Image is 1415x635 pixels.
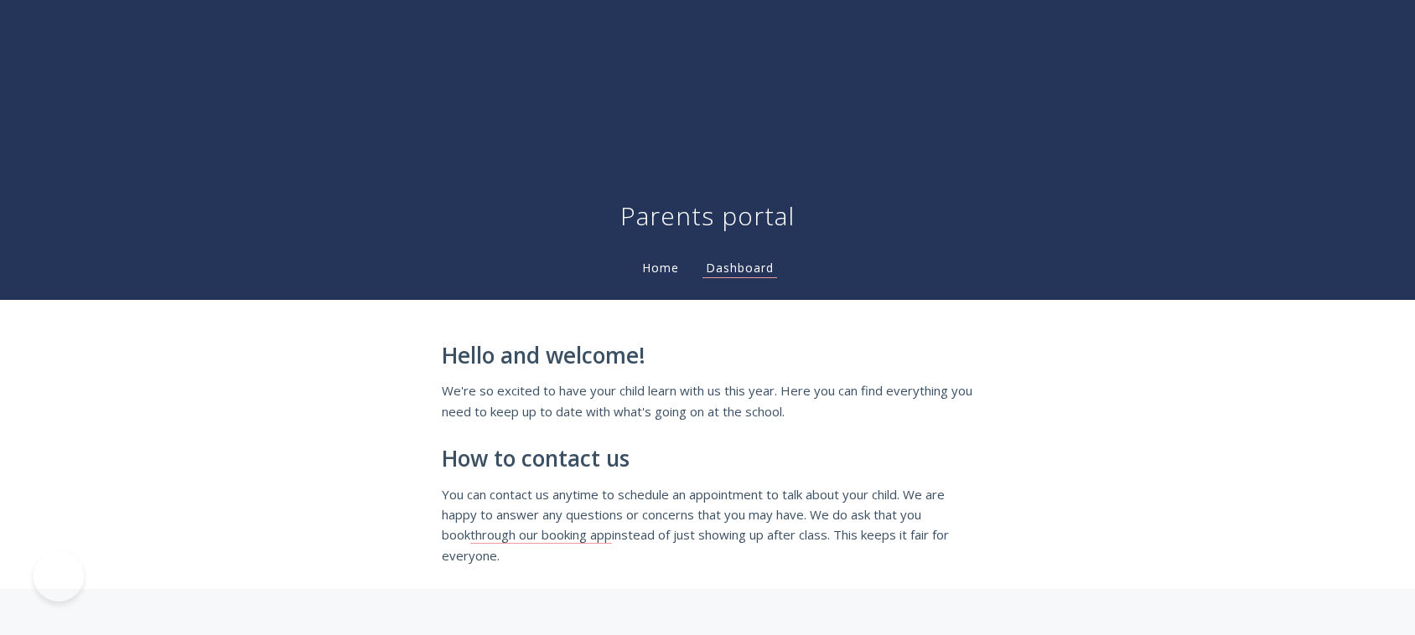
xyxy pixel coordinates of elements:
p: We're so excited to have your child learn with us this year. Here you can find everything you nee... [442,380,973,421]
iframe: Toggle Customer Support [34,551,84,601]
h1: Parents portal [620,199,795,233]
h2: How to contact us [442,447,973,472]
a: through our booking app [470,526,612,544]
p: You can contact us anytime to schedule an appointment to talk about your child. We are happy to a... [442,484,973,566]
a: Home [639,260,682,276]
a: Dashboard [702,260,777,278]
h2: Hello and welcome! [442,343,973,369]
